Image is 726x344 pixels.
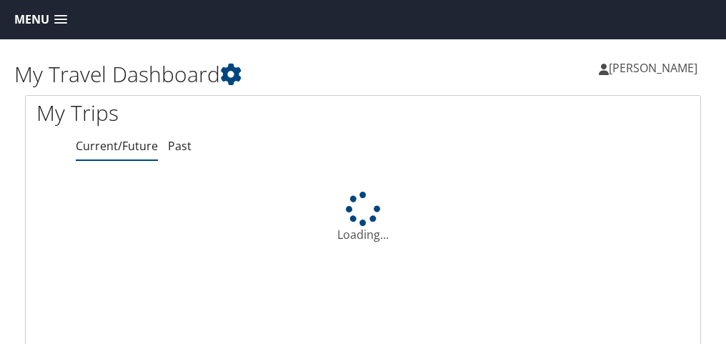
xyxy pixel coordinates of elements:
a: Current/Future [76,138,158,154]
h1: My Trips [36,98,352,128]
h1: My Travel Dashboard [14,59,363,89]
div: Loading... [26,192,700,243]
span: [PERSON_NAME] [609,60,697,76]
a: [PERSON_NAME] [599,46,712,89]
span: Menu [14,13,49,26]
a: Past [168,138,192,154]
a: Menu [7,8,74,31]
